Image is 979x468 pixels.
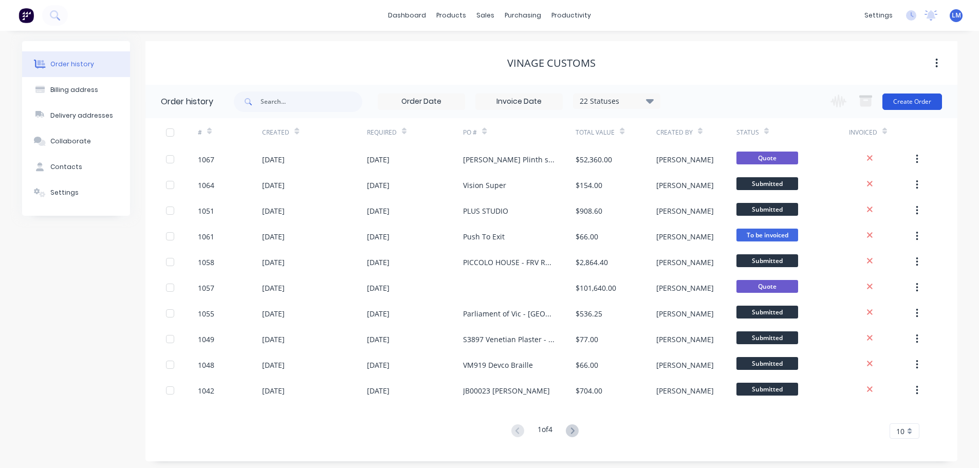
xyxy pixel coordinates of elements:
span: Submitted [736,177,798,190]
div: [DATE] [367,283,390,293]
div: Parliament of Vic - [GEOGRAPHIC_DATA] (Length of Hose) [463,308,555,319]
div: [DATE] [367,360,390,370]
div: [DATE] [367,154,390,165]
span: Submitted [736,357,798,370]
div: [DATE] [262,360,285,370]
div: purchasing [500,8,546,23]
div: PLUS STUDIO [463,205,508,216]
a: dashboard [383,8,431,23]
div: $101,640.00 [576,283,616,293]
input: Order Date [378,94,465,109]
div: Billing address [50,85,98,95]
div: [PERSON_NAME] [656,334,714,345]
div: [DATE] [262,154,285,165]
div: Status [736,128,759,137]
button: Contacts [22,154,130,180]
div: [PERSON_NAME] [656,308,714,319]
div: 1057 [198,283,214,293]
div: # [198,118,262,146]
div: [DATE] [367,257,390,268]
div: $77.00 [576,334,598,345]
div: [DATE] [367,231,390,242]
div: Push To Exit [463,231,505,242]
div: $908.60 [576,205,602,216]
div: Collaborate [50,137,91,146]
div: [DATE] [262,283,285,293]
div: [DATE] [262,180,285,191]
div: Total Value [576,128,615,137]
div: Delivery addresses [50,111,113,120]
div: VM919 Devco Braille [463,360,533,370]
div: $66.00 [576,360,598,370]
div: Vinage Customs [507,57,596,69]
div: Contacts [50,162,82,172]
div: 1061 [198,231,214,242]
div: [PERSON_NAME] [656,257,714,268]
div: [DATE] [367,205,390,216]
div: $2,864.40 [576,257,608,268]
div: [DATE] [367,308,390,319]
input: Invoice Date [476,94,562,109]
div: [PERSON_NAME] [656,231,714,242]
div: PO # [463,128,477,137]
div: [DATE] [262,205,285,216]
div: Settings [50,188,79,197]
div: sales [471,8,500,23]
div: 1049 [198,334,214,345]
div: Created [262,118,366,146]
div: [DATE] [262,308,285,319]
div: 1058 [198,257,214,268]
div: [DATE] [262,334,285,345]
div: [PERSON_NAME] [656,154,714,165]
div: Invoiced [849,118,913,146]
div: Required [367,118,464,146]
div: [DATE] [262,231,285,242]
span: Quote [736,280,798,293]
div: 1 of 4 [538,424,552,439]
button: Create Order [882,93,942,110]
div: 1042 [198,385,214,396]
div: # [198,128,202,137]
div: 1048 [198,360,214,370]
div: productivity [546,8,596,23]
div: Invoiced [849,128,877,137]
button: Billing address [22,77,130,103]
img: Factory [19,8,34,23]
span: Submitted [736,331,798,344]
span: Submitted [736,306,798,319]
div: $66.00 [576,231,598,242]
span: Submitted [736,383,798,396]
div: Total Value [576,118,656,146]
div: [DATE] [367,385,390,396]
div: Vision Super [463,180,506,191]
div: [DATE] [262,385,285,396]
span: LM [952,11,961,20]
div: [DATE] [262,257,285,268]
div: products [431,8,471,23]
div: [DATE] [367,180,390,191]
div: Created By [656,118,736,146]
div: $536.25 [576,308,602,319]
span: Quote [736,152,798,164]
div: $704.00 [576,385,602,396]
div: 1051 [198,205,214,216]
div: settings [859,8,898,23]
div: PICCOLO HOUSE - FRV REQUIREMENTS [463,257,555,268]
div: [PERSON_NAME] Plinth sign [463,154,555,165]
div: S3897 Venetian Plaster - Signage [463,334,555,345]
div: Created By [656,128,693,137]
div: $154.00 [576,180,602,191]
div: $52,360.00 [576,154,612,165]
div: PO # [463,118,576,146]
div: [PERSON_NAME] [656,385,714,396]
span: 10 [896,426,904,437]
button: Order history [22,51,130,77]
span: Submitted [736,203,798,216]
div: [PERSON_NAME] [656,180,714,191]
span: Submitted [736,254,798,267]
div: 1064 [198,180,214,191]
div: [PERSON_NAME] [656,360,714,370]
div: 1067 [198,154,214,165]
div: 1055 [198,308,214,319]
div: 22 Statuses [574,96,660,107]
